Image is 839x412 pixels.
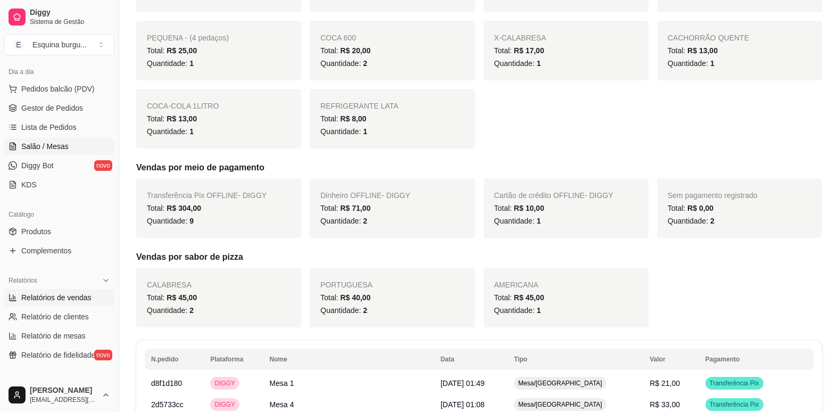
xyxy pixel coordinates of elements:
[668,34,749,42] span: CACHORRÃO QUENTE
[4,376,114,393] div: Gerenciar
[21,331,86,341] span: Relatório de mesas
[687,46,718,55] span: R$ 13,00
[147,306,194,315] span: Quantidade:
[494,191,613,200] span: Cartão de crédito OFFLINE - DIGGY
[514,46,544,55] span: R$ 17,00
[320,306,367,315] span: Quantidade:
[147,281,192,289] span: CALABRESA
[320,191,410,200] span: Dinheiro OFFLINE - DIGGY
[189,217,194,225] span: 9
[21,141,69,152] span: Salão / Mesas
[147,127,194,136] span: Quantidade:
[167,293,197,302] span: R$ 45,00
[320,127,367,136] span: Quantidade:
[21,103,83,113] span: Gestor de Pedidos
[494,217,541,225] span: Quantidade:
[320,281,372,289] span: PORTUGUESA
[4,347,114,364] a: Relatório de fidelidadenovo
[21,122,77,133] span: Lista de Pedidos
[204,349,263,370] th: Plataforma
[4,176,114,193] a: KDS
[708,379,761,388] span: Transferência Pix
[4,4,114,30] a: DiggySistema de Gestão
[643,349,699,370] th: Valor
[4,289,114,306] a: Relatórios de vendas
[4,242,114,259] a: Complementos
[145,349,204,370] th: N.pedido
[710,217,715,225] span: 2
[136,251,822,263] h5: Vendas por sabor de pizza
[147,204,201,212] span: Total:
[363,127,367,136] span: 1
[189,306,194,315] span: 2
[441,400,485,409] span: [DATE] 01:08
[136,161,822,174] h5: Vendas por meio de pagamento
[147,293,197,302] span: Total:
[30,386,97,395] span: [PERSON_NAME]
[30,8,110,18] span: Diggy
[21,84,95,94] span: Pedidos balcão (PDV)
[320,204,370,212] span: Total:
[434,349,508,370] th: Data
[147,217,194,225] span: Quantidade:
[363,306,367,315] span: 2
[363,217,367,225] span: 2
[4,63,114,80] div: Dia a dia
[167,114,197,123] span: R$ 13,00
[514,204,544,212] span: R$ 10,00
[147,102,219,110] span: COCA-COLA 1LITRO
[494,306,541,315] span: Quantidade:
[21,245,71,256] span: Complementos
[151,400,184,409] span: 2d5733cc
[494,34,546,42] span: X-CALABRESA
[9,276,37,285] span: Relatórios
[21,179,37,190] span: KDS
[668,46,718,55] span: Total:
[4,119,114,136] a: Lista de Pedidos
[494,204,544,212] span: Total:
[650,400,680,409] span: R$ 33,00
[340,293,371,302] span: R$ 40,00
[4,308,114,325] a: Relatório de clientes
[212,400,237,409] span: DIGGY
[4,100,114,117] a: Gestor de Pedidos
[320,102,398,110] span: REFRIGERANTE LATA
[494,281,538,289] span: AMERICANA
[494,46,544,55] span: Total:
[151,379,182,388] span: d8f1d180
[687,204,713,212] span: R$ 0,00
[320,34,356,42] span: COCA 600
[537,217,541,225] span: 1
[320,293,370,302] span: Total:
[21,311,89,322] span: Relatório de clientes
[320,46,370,55] span: Total:
[516,379,604,388] span: Mesa/[GEOGRAPHIC_DATA]
[4,382,114,408] button: [PERSON_NAME][EMAIL_ADDRESS][DOMAIN_NAME]
[668,59,715,68] span: Quantidade:
[340,114,367,123] span: R$ 8,00
[668,217,715,225] span: Quantidade:
[668,204,713,212] span: Total:
[30,18,110,26] span: Sistema de Gestão
[263,373,434,394] td: Mesa 1
[4,206,114,223] div: Catálogo
[147,34,229,42] span: PEQUENA - (4 pedaços)
[4,327,114,344] a: Relatório de mesas
[147,191,267,200] span: Transferência Pix OFFLINE - DIGGY
[32,39,87,50] div: Esquina burgu ...
[320,59,367,68] span: Quantidade:
[340,46,371,55] span: R$ 20,00
[514,293,544,302] span: R$ 45,00
[4,223,114,240] a: Produtos
[537,306,541,315] span: 1
[494,293,544,302] span: Total:
[668,191,758,200] span: Sem pagamento registrado
[21,160,54,171] span: Diggy Bot
[650,379,680,388] span: R$ 21,00
[167,46,197,55] span: R$ 25,00
[340,204,371,212] span: R$ 71,00
[363,59,367,68] span: 2
[4,138,114,155] a: Salão / Mesas
[537,59,541,68] span: 1
[4,80,114,97] button: Pedidos balcão (PDV)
